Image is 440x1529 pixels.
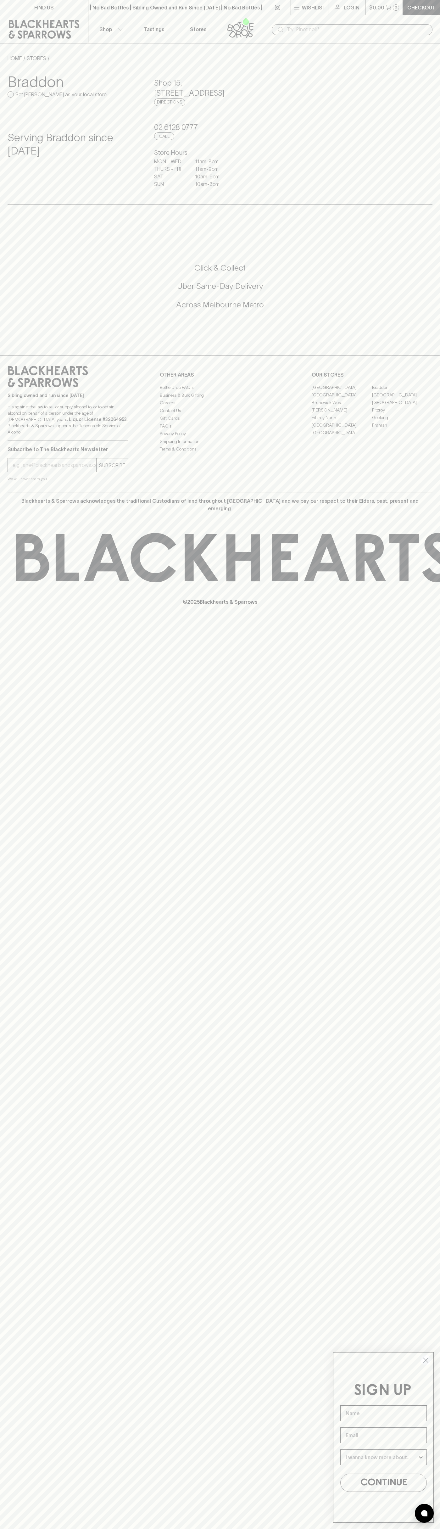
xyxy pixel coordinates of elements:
p: FIND US [34,4,54,11]
p: 10am - 9pm [195,173,226,180]
p: Wishlist [302,4,326,11]
a: [GEOGRAPHIC_DATA] [312,384,372,391]
button: SUBSCRIBE [97,458,128,472]
button: CONTINUE [340,1474,427,1492]
a: FAQ's [160,422,281,430]
h4: Serving Braddon since [DATE] [8,131,139,158]
input: e.g. jane@blackheartsandsparrows.com.au [13,460,96,470]
a: Brunswick West [312,399,372,406]
a: Prahran [372,421,432,429]
p: 10am - 8pm [195,180,226,188]
input: Email [340,1427,427,1443]
a: Fitzroy [372,406,432,414]
p: THURS - FRI [154,165,186,173]
h6: Store Hours [154,148,286,158]
p: SUN [154,180,186,188]
p: Subscribe to The Blackhearts Newsletter [8,445,128,453]
input: Try "Pinot noir" [287,25,427,35]
p: It is against the law to sell or supply alcohol to, or to obtain alcohol on behalf of a person un... [8,404,128,435]
div: Call to action block [8,238,432,343]
a: [GEOGRAPHIC_DATA] [312,421,372,429]
p: Set [PERSON_NAME] as your local store [15,91,107,98]
p: Tastings [144,25,164,33]
h5: 02 6128 0777 [154,122,286,132]
p: $0.00 [369,4,384,11]
p: Login [344,4,359,11]
a: Privacy Policy [160,430,281,438]
a: [PERSON_NAME] [312,406,372,414]
h5: Across Melbourne Metro [8,300,432,310]
a: Stores [176,15,220,43]
p: Stores [190,25,206,33]
p: SAT [154,173,186,180]
h5: Click & Collect [8,263,432,273]
p: OUR STORES [312,371,432,378]
a: Tastings [132,15,176,43]
p: 0 [395,6,397,9]
a: Bottle Drop FAQ's [160,384,281,391]
p: Blackhearts & Sparrows acknowledges the traditional Custodians of land throughout [GEOGRAPHIC_DAT... [12,497,428,512]
p: MON - WED [154,158,186,165]
p: Shop [99,25,112,33]
p: 11am - 8pm [195,158,226,165]
a: Contact Us [160,407,281,414]
a: Careers [160,399,281,407]
p: Sibling owned and run since [DATE] [8,392,128,399]
button: Close dialog [420,1355,431,1366]
h5: Shop 15 , [STREET_ADDRESS] [154,78,286,98]
h5: Uber Same-Day Delivery [8,281,432,291]
a: Terms & Conditions [160,445,281,453]
a: Directions [154,98,185,106]
p: Checkout [407,4,436,11]
a: [GEOGRAPHIC_DATA] [372,399,432,406]
p: OTHER AREAS [160,371,281,378]
div: FLYOUT Form [327,1346,440,1529]
span: SIGN UP [354,1384,411,1398]
a: Gift Cards [160,415,281,422]
button: Shop [88,15,132,43]
a: Braddon [372,384,432,391]
a: [GEOGRAPHIC_DATA] [312,391,372,399]
p: We will never spam you [8,476,128,482]
a: Shipping Information [160,438,281,445]
h3: Braddon [8,73,139,91]
a: Fitzroy North [312,414,372,421]
p: SUBSCRIBE [99,462,125,469]
input: Name [340,1405,427,1421]
a: Business & Bulk Gifting [160,391,281,399]
img: bubble-icon [421,1510,427,1516]
input: I wanna know more about... [346,1450,418,1465]
a: HOME [8,55,22,61]
a: Geelong [372,414,432,421]
strong: Liquor License #32064953 [69,417,127,422]
button: Show Options [418,1450,424,1465]
p: 11am - 9pm [195,165,226,173]
a: Call [154,132,174,140]
a: [GEOGRAPHIC_DATA] [312,429,372,436]
a: STORES [27,55,46,61]
a: [GEOGRAPHIC_DATA] [372,391,432,399]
